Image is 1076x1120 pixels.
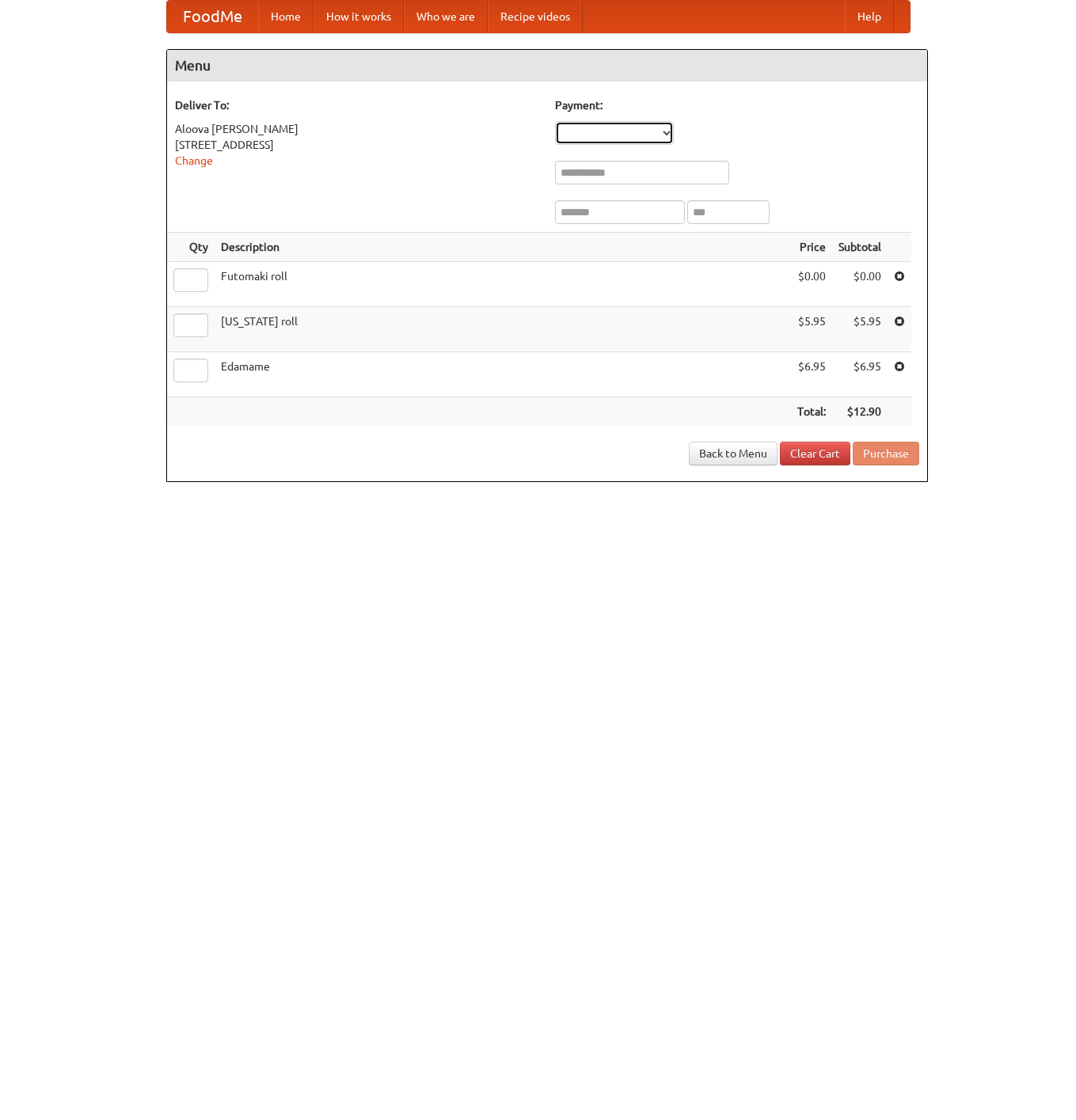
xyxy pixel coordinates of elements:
th: Price [791,233,832,262]
h4: Menu [167,50,927,82]
td: $6.95 [791,352,832,397]
th: $12.90 [832,397,888,427]
th: Subtotal [832,233,888,262]
h5: Deliver To: [175,97,539,113]
td: Edamame [215,352,791,397]
a: Who we are [404,1,488,32]
a: Help [845,1,894,32]
a: Back to Menu [689,442,778,465]
td: $5.95 [791,307,832,352]
a: Clear Cart [780,442,850,465]
td: $0.00 [791,262,832,307]
th: Total: [791,397,832,427]
td: Futomaki roll [215,262,791,307]
button: Purchase [853,442,919,465]
a: FoodMe [167,1,258,32]
a: Recipe videos [488,1,583,32]
td: $0.00 [832,262,888,307]
td: [US_STATE] roll [215,307,791,352]
td: $6.95 [832,352,888,397]
h5: Payment: [555,97,919,113]
div: Aloova [PERSON_NAME] [175,121,539,137]
td: $5.95 [832,307,888,352]
a: Change [175,154,213,167]
a: Home [258,1,314,32]
a: How it works [314,1,404,32]
th: Description [215,233,791,262]
div: [STREET_ADDRESS] [175,137,539,153]
th: Qty [167,233,215,262]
